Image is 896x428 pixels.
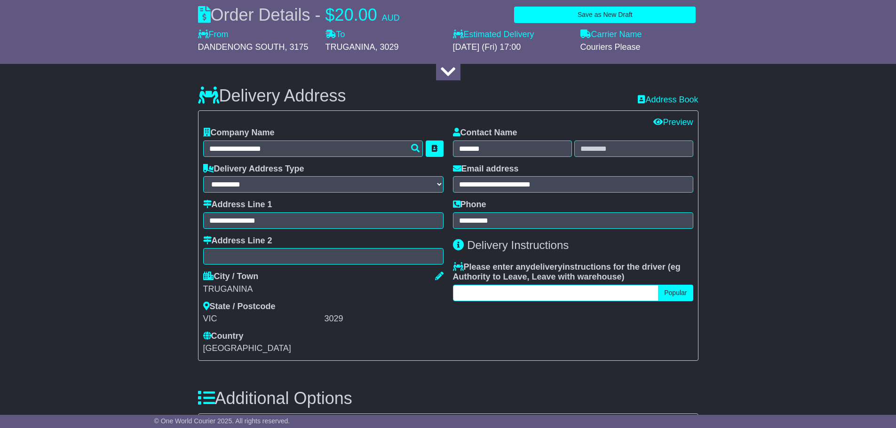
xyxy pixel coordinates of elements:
span: [GEOGRAPHIC_DATA] [203,343,291,353]
span: , 3175 [285,42,309,52]
label: Address Line 1 [203,200,272,210]
span: 20.00 [335,5,377,24]
button: Popular [658,285,693,301]
div: VIC [203,314,322,324]
label: From [198,30,229,40]
label: Company Name [203,128,275,138]
label: Contact Name [453,128,517,138]
span: eg Authority to Leave, Leave with warehouse [453,262,681,282]
span: AUD [382,13,400,23]
span: © One World Courier 2025. All rights reserved. [154,417,290,425]
label: Email address [453,164,519,174]
label: Estimated Delivery [453,30,571,40]
span: DANDENONG SOUTH [198,42,285,52]
label: State / Postcode [203,302,276,312]
span: , 3029 [375,42,399,52]
span: Delivery Instructions [467,239,569,251]
div: 3029 [325,314,444,324]
span: $ [325,5,335,24]
span: delivery [531,262,563,272]
div: TRUGANINA [203,284,444,295]
label: Carrier Name [580,30,642,40]
span: TRUGANINA [325,42,375,52]
label: City / Town [203,272,259,282]
label: To [325,30,345,40]
div: Couriers Please [580,42,698,53]
a: Address Book [638,95,698,104]
label: Please enter any instructions for the driver ( ) [453,262,693,282]
div: [DATE] (Fri) 17:00 [453,42,571,53]
h3: Additional Options [198,389,698,408]
button: Save as New Draft [514,7,696,23]
label: Address Line 2 [203,236,272,246]
label: Phone [453,200,486,210]
label: Country [203,331,244,342]
label: Delivery Address Type [203,164,304,174]
a: Preview [653,117,693,127]
div: Order Details - [198,5,400,25]
h3: Delivery Address [198,86,346,105]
